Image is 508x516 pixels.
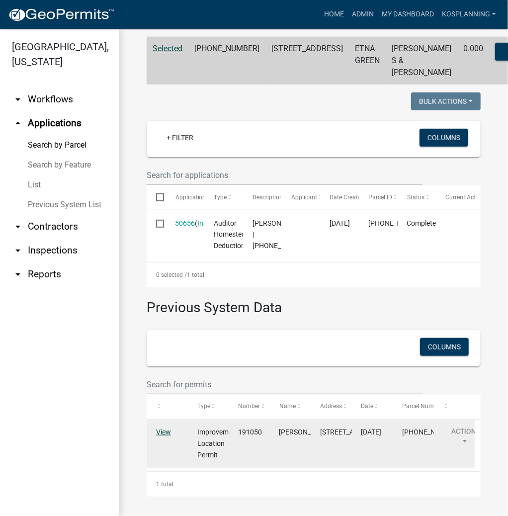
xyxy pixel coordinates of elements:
[402,428,461,436] span: 012-059-069
[291,194,317,201] span: Applicant
[407,194,424,201] span: Status
[156,271,187,278] span: 0 selected /
[214,194,227,201] span: Type
[420,129,468,147] button: Columns
[393,395,434,419] datatable-header-cell: Parcel Number
[445,194,487,201] span: Current Activity
[156,428,171,436] a: View
[147,472,481,497] div: 1 total
[153,44,182,53] a: Selected
[279,428,333,436] span: THOMAS TROWBRIDGE
[407,219,440,227] span: Completed
[243,185,282,209] datatable-header-cell: Description
[270,395,311,419] datatable-header-cell: Name
[330,219,350,227] span: 07/06/2022
[175,194,230,201] span: Application Number
[166,185,204,209] datatable-header-cell: Application Number
[265,37,349,85] td: [STREET_ADDRESS]
[361,403,374,410] span: Date
[204,185,243,209] datatable-header-cell: Type
[349,37,386,85] td: ETNA GREEN
[436,185,475,209] datatable-header-cell: Current Activity
[311,395,352,419] datatable-header-cell: Address
[188,395,229,419] datatable-header-cell: Type
[457,37,489,85] td: 0.000
[197,428,239,459] span: Improvement Location Permit
[420,338,469,356] button: Columns
[253,194,283,201] span: Description
[352,395,393,419] datatable-header-cell: Date
[368,219,427,227] span: 012-059-069
[175,218,195,229] div: ( )
[12,93,24,105] i: arrow_drop_down
[378,5,438,24] a: My Dashboard
[198,219,234,227] a: Inspections
[188,37,265,85] td: [PHONE_NUMBER]
[361,428,382,436] span: 12/31/2019
[368,194,392,201] span: Parcel ID
[197,403,210,410] span: Type
[238,428,262,436] span: 191050
[279,403,296,410] span: Name
[12,117,24,129] i: arrow_drop_up
[320,185,359,209] datatable-header-cell: Date Created
[320,403,342,410] span: Address
[443,427,484,451] button: Action
[438,5,500,24] a: kosplanning
[320,5,348,24] a: Home
[147,185,166,209] datatable-header-cell: Select
[359,185,398,209] datatable-header-cell: Parcel ID
[386,37,457,85] td: [PERSON_NAME] S & [PERSON_NAME]
[214,219,250,250] span: Auditor Homestead Deduction
[411,92,481,110] button: Bulk Actions
[147,262,481,287] div: 1 total
[147,287,481,318] h3: Previous System Data
[281,185,320,209] datatable-header-cell: Applicant
[348,5,378,24] a: Admin
[12,245,24,257] i: arrow_drop_down
[253,219,311,250] span: Thomas S Trowbridge | 012-059-069
[147,374,423,395] input: Search for permits
[320,428,381,436] span: 317 W RAILROAD ST
[12,221,24,233] i: arrow_drop_down
[398,185,436,209] datatable-header-cell: Status
[159,129,201,147] a: + Filter
[330,194,364,201] span: Date Created
[12,268,24,280] i: arrow_drop_down
[147,165,423,185] input: Search for applications
[229,395,270,419] datatable-header-cell: Number
[402,403,442,410] span: Parcel Number
[175,219,195,227] a: 50656
[238,403,260,410] span: Number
